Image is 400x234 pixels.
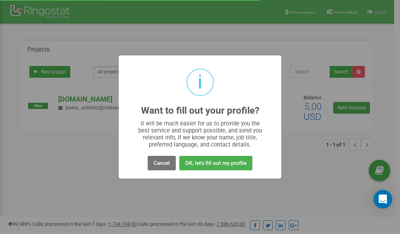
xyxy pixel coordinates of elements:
[148,156,176,170] button: Cancel
[134,120,266,148] div: It will be much easier for us to provide you the best service and support possible, and send you ...
[141,105,259,116] h2: Want to fill out your profile?
[198,70,202,95] div: i
[373,190,392,209] div: Open Intercom Messenger
[179,156,252,170] button: OK, let's fill out my profile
